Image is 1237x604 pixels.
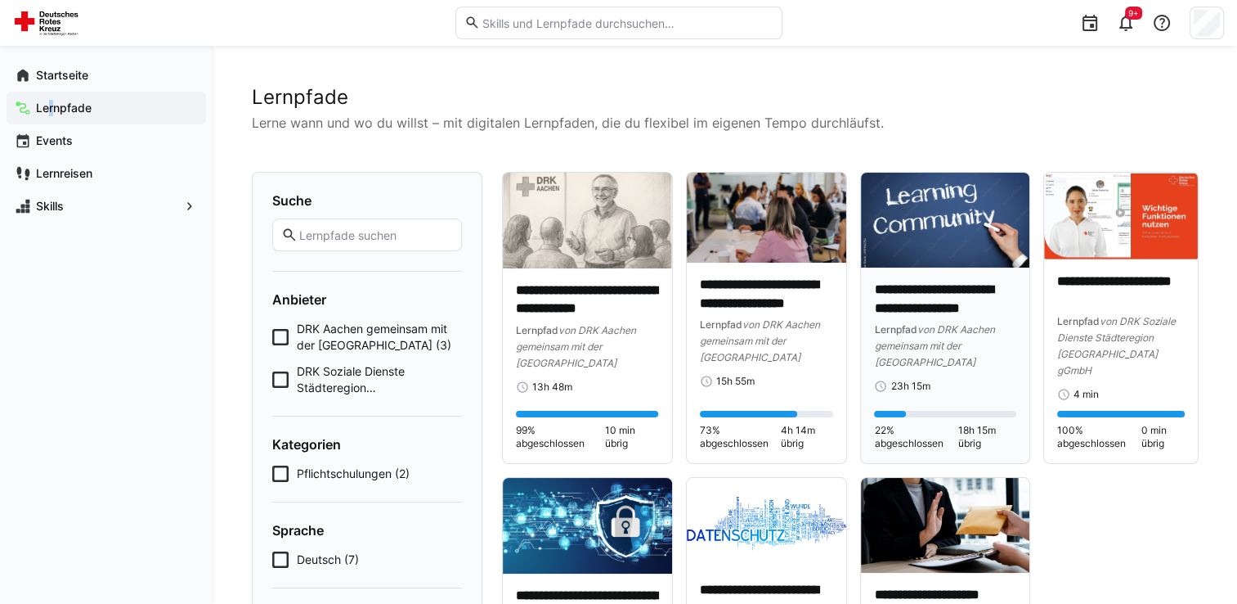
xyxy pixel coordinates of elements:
[1044,173,1198,259] img: image
[1073,388,1099,401] span: 4 min
[716,375,755,388] span: 15h 55m
[874,323,994,368] span: von DRK Aachen gemeinsam mit der [GEOGRAPHIC_DATA]
[1141,424,1185,450] span: 0 min übrig
[503,173,672,268] img: image
[252,85,1198,110] h2: Lernpfade
[516,324,636,369] span: von DRK Aachen gemeinsam mit der [GEOGRAPHIC_DATA]
[272,192,462,209] h4: Suche
[272,291,462,308] h4: Anbieter
[297,466,410,482] span: Pflichtschulungen (2)
[272,436,462,453] h4: Kategorien
[298,228,453,242] input: Lernpfade suchen
[874,424,958,450] span: 22% abgeschlossen
[297,321,462,354] span: DRK Aachen gemeinsam mit der [GEOGRAPHIC_DATA] (3)
[516,424,605,450] span: 99% abgeschlossen
[700,318,820,363] span: von DRK Aachen gemeinsam mit der [GEOGRAPHIC_DATA]
[687,173,846,263] img: image
[1057,315,1100,327] span: Lernpfad
[1057,424,1141,450] span: 100% abgeschlossen
[700,424,781,450] span: 73% abgeschlossen
[516,324,558,336] span: Lernpfad
[532,381,572,394] span: 13h 48m
[687,478,846,568] img: image
[480,16,773,30] input: Skills und Lernpfade durchsuchen…
[297,363,462,396] span: DRK Soziale Dienste Städteregion [GEOGRAPHIC_DATA] gGmbH (4)
[874,323,917,336] span: Lernpfad
[861,173,1029,268] img: image
[958,424,1016,450] span: 18h 15m übrig
[890,380,930,393] span: 23h 15m
[861,478,1029,573] img: image
[781,424,833,450] span: 4h 14m übrig
[700,318,742,331] span: Lernpfad
[297,552,359,568] span: Deutsch (7)
[1128,8,1139,18] span: 9+
[272,522,462,539] h4: Sprache
[252,113,1198,133] p: Lerne wann und wo du willst – mit digitalen Lernpfaden, die du flexibel im eigenen Tempo durchläu...
[605,424,660,450] span: 10 min übrig
[503,478,672,574] img: image
[1057,315,1176,376] span: von DRK Soziale Dienste Städteregion [GEOGRAPHIC_DATA] gGmbH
